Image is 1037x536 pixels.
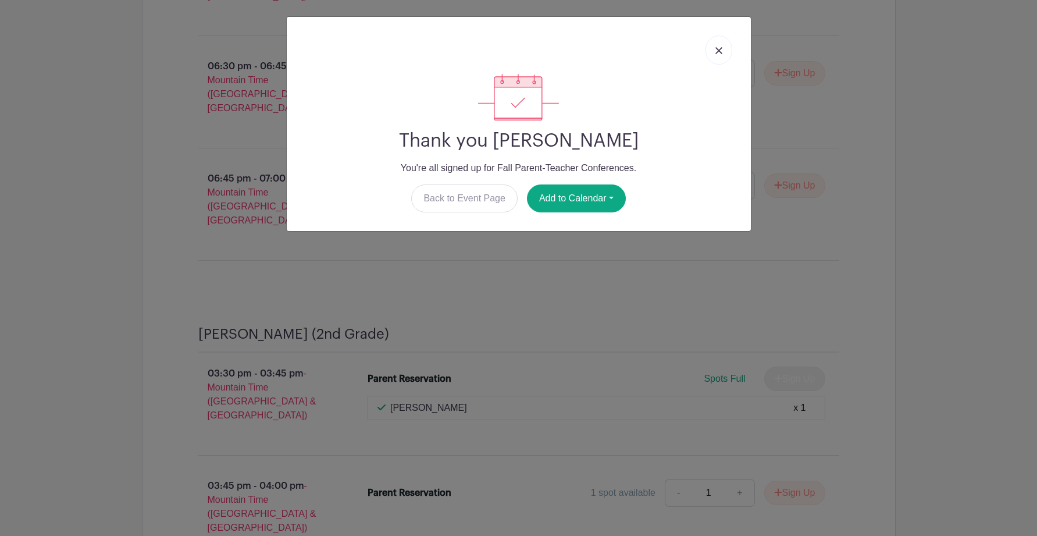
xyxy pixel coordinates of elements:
[296,130,742,152] h2: Thank you [PERSON_NAME]
[715,47,722,54] img: close_button-5f87c8562297e5c2d7936805f587ecaba9071eb48480494691a3f1689db116b3.svg
[527,184,626,212] button: Add to Calendar
[296,161,742,175] p: You're all signed up for Fall Parent-Teacher Conferences.
[411,184,518,212] a: Back to Event Page
[478,74,558,120] img: signup_complete-c468d5dda3e2740ee63a24cb0ba0d3ce5d8a4ecd24259e683200fb1569d990c8.svg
